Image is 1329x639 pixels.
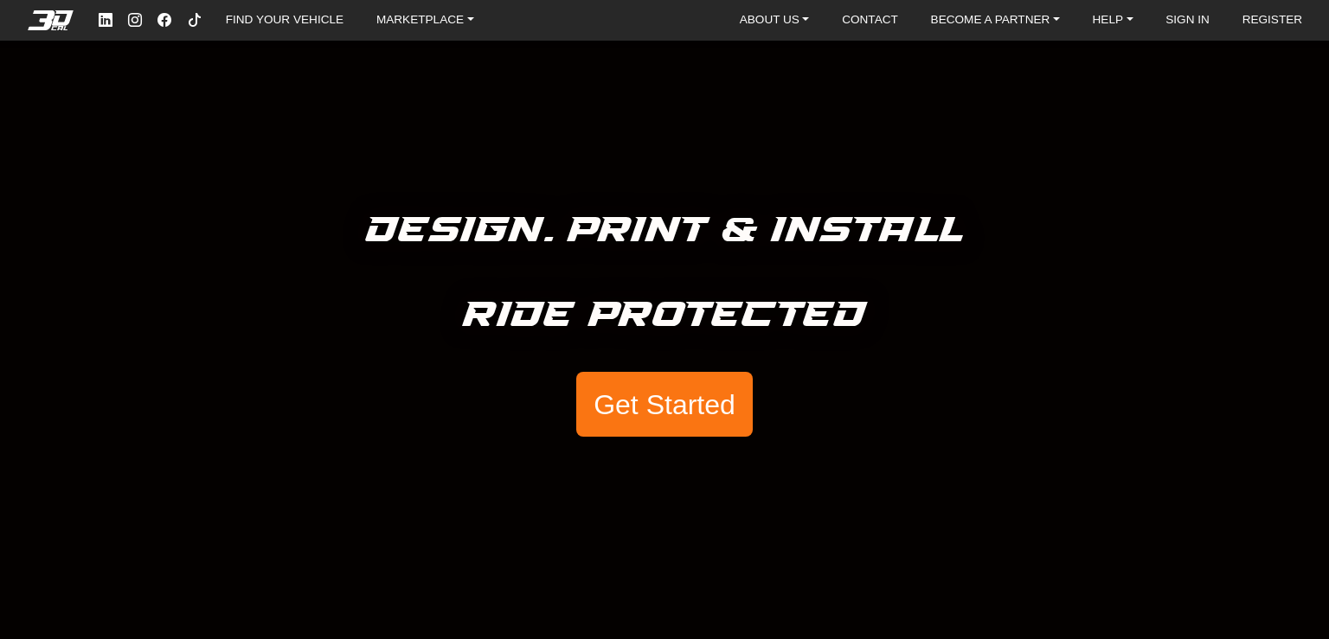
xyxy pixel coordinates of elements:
[576,372,753,438] button: Get Started
[369,9,481,33] a: MARKETPLACE
[1086,9,1140,33] a: HELP
[1159,9,1217,33] a: SIGN IN
[219,9,350,33] a: FIND YOUR VEHICLE
[366,202,964,259] h5: Design. Print & Install
[924,9,1067,33] a: BECOME A PARTNER
[733,9,817,33] a: ABOUT US
[835,9,905,33] a: CONTACT
[1236,9,1310,33] a: REGISTER
[463,287,867,344] h5: Ride Protected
